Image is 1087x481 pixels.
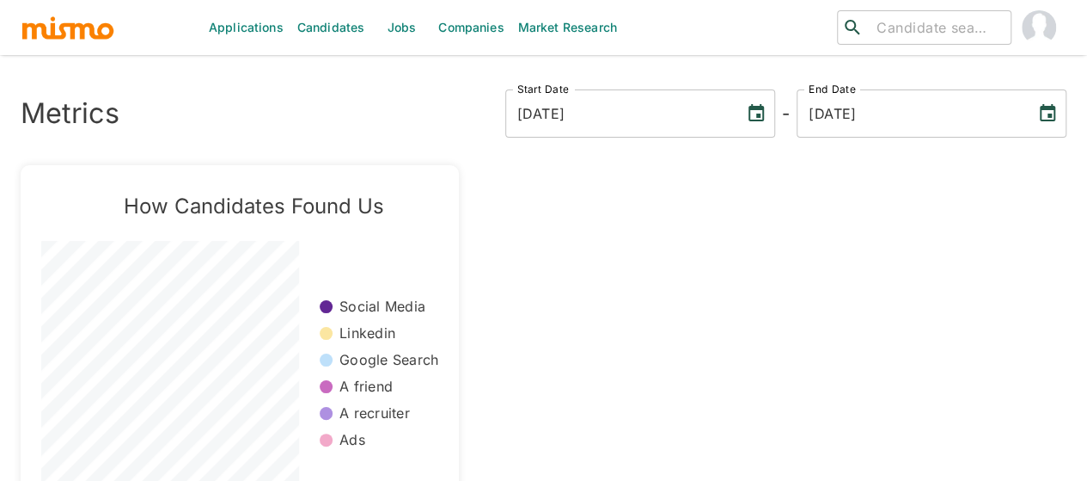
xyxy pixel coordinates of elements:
[797,89,1023,138] input: MM/DD/YYYY
[21,97,119,130] h3: Metrics
[339,350,438,370] p: Google Search
[782,100,790,127] h6: -
[809,82,855,96] label: End Date
[339,297,425,317] p: Social Media
[517,82,569,96] label: Start Date
[1022,10,1056,45] img: Maia Reyes
[870,15,1004,40] input: Candidate search
[339,430,365,450] p: Ads
[339,377,393,397] p: A friend
[339,404,410,423] p: A recruiter
[1030,96,1065,131] button: Choose date, selected date is Sep 4, 2025
[69,193,438,220] h5: How Candidates Found Us
[21,15,115,40] img: logo
[505,89,732,138] input: MM/DD/YYYY
[739,96,773,131] button: Choose date, selected date is Sep 4, 2022
[339,324,395,343] p: Linkedin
